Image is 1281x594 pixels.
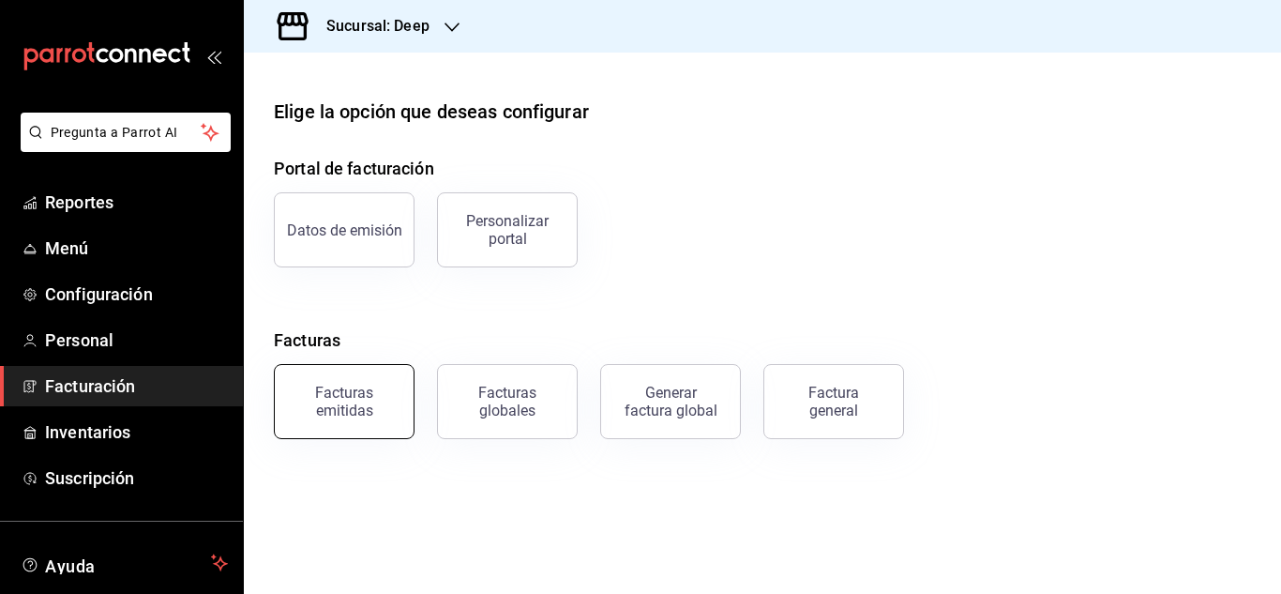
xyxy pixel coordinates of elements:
[45,327,228,353] span: Personal
[274,156,1251,181] h4: Portal de facturación
[45,465,228,491] span: Suscripción
[45,373,228,399] span: Facturación
[274,98,589,126] div: Elige la opción que deseas configurar
[311,15,430,38] h3: Sucursal: Deep
[274,327,1251,353] h4: Facturas
[624,384,717,419] div: Generar factura global
[287,221,402,239] div: Datos de emisión
[449,384,565,419] div: Facturas globales
[45,282,228,307] span: Configuración
[45,190,228,215] span: Reportes
[274,364,414,439] button: Facturas emitidas
[206,49,221,64] button: open_drawer_menu
[45,552,203,574] span: Ayuda
[51,123,202,143] span: Pregunta a Parrot AI
[449,212,565,248] div: Personalizar portal
[787,384,881,419] div: Factura general
[21,113,231,152] button: Pregunta a Parrot AI
[437,364,578,439] button: Facturas globales
[45,419,228,445] span: Inventarios
[763,364,904,439] button: Factura general
[45,236,228,261] span: Menú
[286,384,402,419] div: Facturas emitidas
[13,136,231,156] a: Pregunta a Parrot AI
[437,192,578,267] button: Personalizar portal
[274,192,414,267] button: Datos de emisión
[600,364,741,439] button: Generar factura global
